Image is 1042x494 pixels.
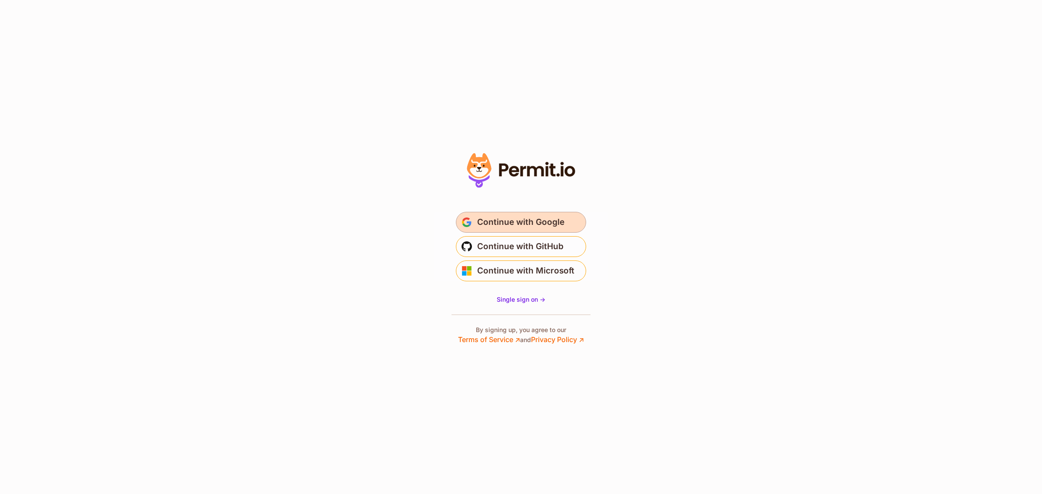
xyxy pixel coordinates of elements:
[497,296,545,303] span: Single sign on ->
[458,326,584,345] p: By signing up, you agree to our and
[456,260,586,281] button: Continue with Microsoft
[477,264,574,278] span: Continue with Microsoft
[477,240,564,254] span: Continue with GitHub
[477,215,564,229] span: Continue with Google
[458,335,520,344] a: Terms of Service ↗
[497,295,545,304] a: Single sign on ->
[531,335,584,344] a: Privacy Policy ↗
[456,212,586,233] button: Continue with Google
[456,236,586,257] button: Continue with GitHub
